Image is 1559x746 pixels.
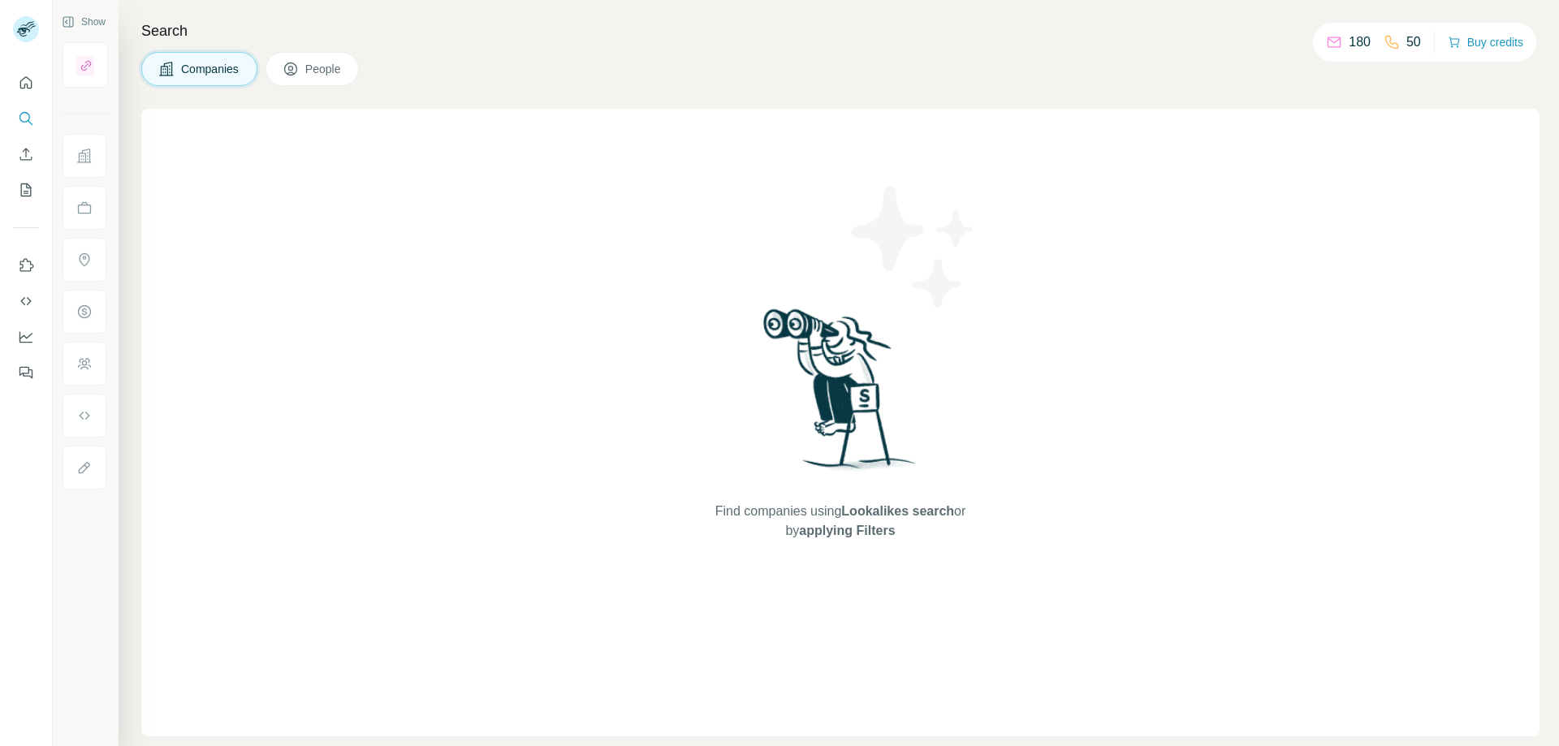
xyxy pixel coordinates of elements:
img: Surfe Illustration - Woman searching with binoculars [756,304,925,485]
button: Use Surfe on LinkedIn [13,251,39,280]
button: Feedback [13,358,39,387]
button: Dashboard [13,322,39,351]
button: Search [13,104,39,133]
img: Surfe Illustration - Stars [840,174,987,320]
span: applying Filters [799,524,895,537]
button: Show [50,10,117,34]
button: My lists [13,175,39,205]
span: Find companies using or by [710,502,970,541]
button: Use Surfe API [13,287,39,316]
button: Enrich CSV [13,140,39,169]
p: 50 [1406,32,1421,52]
span: People [305,61,343,77]
h4: Search [141,19,1540,42]
span: Lookalikes search [841,504,954,518]
button: Quick start [13,68,39,97]
p: 180 [1349,32,1371,52]
span: Companies [181,61,240,77]
button: Buy credits [1448,31,1523,54]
